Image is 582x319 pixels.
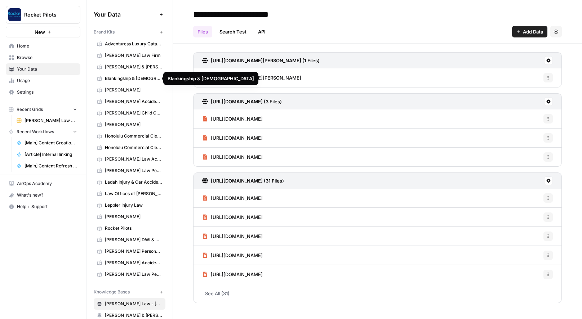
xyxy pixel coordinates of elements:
a: Search Test [215,26,251,37]
a: Home [6,40,80,52]
a: [Article] Internal linking [13,149,80,160]
span: [Main] Content Creation Brief [25,140,77,146]
span: [URL][DOMAIN_NAME] [211,134,263,141]
span: [PERSON_NAME] & [PERSON_NAME] [US_STATE] Car Accident Lawyers [105,64,162,70]
a: [URL][DOMAIN_NAME] (3 Files) [202,94,282,109]
span: Blankingship & [DEMOGRAPHIC_DATA] [105,75,162,82]
button: Recent Workflows [6,126,80,137]
div: What's new? [6,190,80,201]
a: [PERSON_NAME] Accident Attorneys [94,257,165,269]
a: [PERSON_NAME] [94,119,165,130]
span: Add Data [523,28,543,35]
span: Your Data [17,66,77,72]
span: Brand Kits [94,29,115,35]
a: AirOps Academy [6,178,80,189]
a: Adventuress Luxury Catamaran [94,38,165,50]
button: New [6,27,80,37]
span: Usage [17,77,77,84]
span: [URL][DOMAIN_NAME] [211,115,263,122]
a: Leppler Injury Law [94,199,165,211]
span: [PERSON_NAME] Child Custody & Divorce Attorneys [105,110,162,116]
span: [PERSON_NAME] Law Personal Injury & Car Accident Lawyers [105,271,162,278]
a: Settings [6,86,80,98]
span: Recent Grids [17,106,43,113]
a: Honolulu Commercial Cleaning [94,130,165,142]
a: [PERSON_NAME] Personal Injury & Car Accident Lawyer [94,246,165,257]
a: API [254,26,270,37]
span: [URL][DOMAIN_NAME] [211,194,263,202]
span: [URL][DOMAIN_NAME] [211,233,263,240]
span: Adventuress Luxury Catamaran [105,41,162,47]
a: Honolulu Commercial Cleaning [94,142,165,153]
a: [PERSON_NAME] DWI & Criminal Defense Lawyers [94,234,165,246]
a: [PERSON_NAME] & [PERSON_NAME] [US_STATE] Car Accident Lawyers [94,61,165,73]
a: Rocket Pilots [94,223,165,234]
a: [PERSON_NAME] Law Firm [94,50,165,61]
span: [PERSON_NAME] Personal Injury & Car Accident Lawyer [105,248,162,255]
span: [Main] Content Refresh Article [25,163,77,169]
a: Law Offices of [PERSON_NAME] [94,188,165,199]
a: Browse [6,52,80,63]
button: Help + Support [6,201,80,212]
span: Leppler Injury Law [105,202,162,208]
a: Files [193,26,212,37]
span: [PERSON_NAME] & [PERSON_NAME] - Florissant [105,312,162,319]
span: [PERSON_NAME] Accident Attorneys [105,98,162,105]
span: [PERSON_NAME] Law Accident Attorneys [105,156,162,162]
a: [URL][DOMAIN_NAME] [202,189,263,207]
h3: [URL][DOMAIN_NAME][PERSON_NAME] (1 Files) [211,57,320,64]
span: Your Data [94,10,157,19]
span: [PERSON_NAME] DWI & Criminal Defense Lawyers [105,237,162,243]
span: AirOps Academy [17,180,77,187]
span: Honolulu Commercial Cleaning [105,144,162,151]
a: [URL][DOMAIN_NAME] [202,246,263,265]
span: [PERSON_NAME] [105,214,162,220]
a: [PERSON_NAME] Law Personal Injury & Car Accident Lawyer [94,165,165,176]
span: Browse [17,54,77,61]
span: [PERSON_NAME] [105,87,162,93]
a: [URL][DOMAIN_NAME] [202,265,263,284]
span: [PERSON_NAME] Accident Attorneys [105,260,162,266]
a: See All (31) [193,284,562,303]
span: [URL][DOMAIN_NAME] [211,271,263,278]
span: Rocket Pilots [24,11,68,18]
a: [PERSON_NAME] [94,84,165,96]
span: Recent Workflows [17,129,54,135]
a: [Main] Content Refresh Article [13,160,80,172]
span: Honolulu Commercial Cleaning [105,133,162,139]
span: New [35,28,45,36]
a: Ladah Injury & Car Accident Lawyers [GEOGRAPHIC_DATA] [94,176,165,188]
a: [URL][DOMAIN_NAME] [202,208,263,226]
a: Blankingship & [DEMOGRAPHIC_DATA] [94,73,165,84]
span: [PERSON_NAME] Law Personal Injury & Car Accident Lawyers [25,117,77,124]
a: [URL][DOMAIN_NAME] [202,109,263,128]
span: [PERSON_NAME] Law Personal Injury & Car Accident Lawyer [105,167,162,174]
a: [PERSON_NAME] Law Accident Attorneys [94,153,165,165]
h3: [URL][DOMAIN_NAME] (31 Files) [211,177,284,184]
span: Law Offices of [PERSON_NAME] [105,190,162,197]
h3: [URL][DOMAIN_NAME] (3 Files) [211,98,282,105]
button: Workspace: Rocket Pilots [6,6,80,24]
a: [PERSON_NAME] Accident Attorneys [94,96,165,107]
a: [PERSON_NAME] [94,211,165,223]
a: [URL][DOMAIN_NAME] [202,129,263,147]
button: Recent Grids [6,104,80,115]
span: Home [17,43,77,49]
span: Help + Support [17,203,77,210]
a: Your Data [6,63,80,75]
a: [PERSON_NAME] Child Custody & Divorce Attorneys [94,107,165,119]
span: [URL][DOMAIN_NAME] [211,153,263,161]
span: [Article] Internal linking [25,151,77,158]
span: Rocket Pilots [105,225,162,232]
span: Settings [17,89,77,95]
img: Rocket Pilots Logo [8,8,21,21]
span: [PERSON_NAME] Law Firm [105,52,162,59]
button: Add Data [512,26,547,37]
span: Ladah Injury & Car Accident Lawyers [GEOGRAPHIC_DATA] [105,179,162,185]
a: [URL][DOMAIN_NAME] [202,148,263,166]
span: [PERSON_NAME] [105,121,162,128]
span: Knowledge Bases [94,289,130,295]
a: [URL][DOMAIN_NAME][PERSON_NAME] (1 Files) [202,53,320,68]
a: [URL][DOMAIN_NAME] (31 Files) [202,173,284,189]
span: [URL][DOMAIN_NAME] [211,214,263,221]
